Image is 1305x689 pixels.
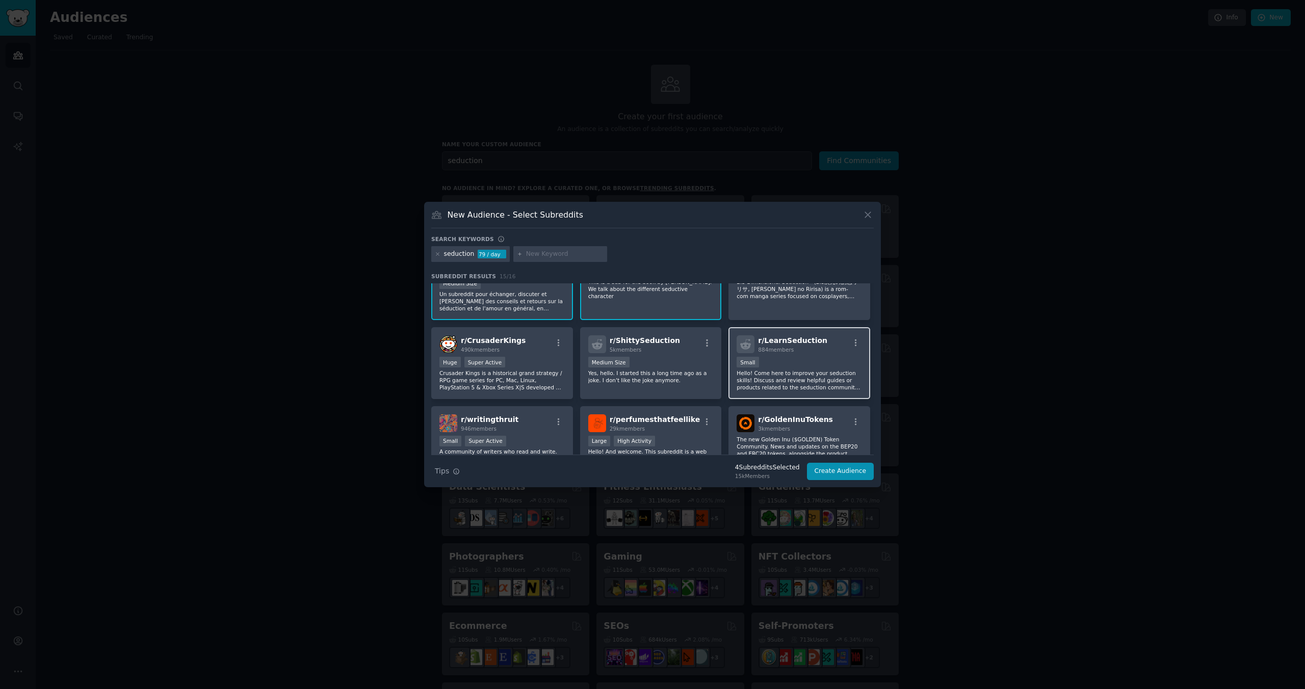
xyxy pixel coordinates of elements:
input: New Keyword [526,250,604,259]
p: The new Golden Inu ($GOLDEN) Token Community. News and updates on the BEP20 and ERC20 tokens, alo... [737,436,862,457]
span: 5k members [610,347,642,353]
div: 15k Members [735,472,800,480]
div: 79 / day [478,250,506,259]
div: Small [737,357,759,367]
div: High Activity [614,436,655,446]
p: Un subreddit pour échanger, discuter et [PERSON_NAME] des conseils et retours sur la séduction et... [439,290,565,312]
button: Create Audience [807,463,874,480]
p: Hello! And welcome. This subreddit is a web page established to share and discuss perfumes that m... [588,448,714,469]
span: r/ writingthruit [461,415,518,423]
div: seduction [444,250,475,259]
p: A community of writers who read and write. Work through your various experiences, ideas, and crea... [439,448,565,469]
span: r/ perfumesthatfeellike [610,415,700,423]
button: Tips [431,462,463,480]
div: Medium Size [439,278,481,289]
div: Medium Size [588,357,630,367]
div: Super Active [464,357,506,367]
span: 15 / 16 [500,273,516,279]
div: Small [439,436,461,446]
img: GoldenInuTokens [737,414,754,432]
img: perfumesthatfeellike [588,414,606,432]
div: Huge [439,357,461,367]
p: 2.5 Dimensional Seduction - (2.5次元の誘惑リリサ, [PERSON_NAME] no Ririsa) is a rom-com manga series focu... [737,278,862,300]
div: Large [588,436,611,446]
span: 3k members [758,426,790,432]
span: 490k members [461,347,500,353]
span: r/ ShittySeduction [610,336,680,344]
span: 946 members [461,426,497,432]
p: This is a sub for the book by [PERSON_NAME]. We talk about the different seductive character [588,278,714,300]
span: Tips [435,466,449,476]
span: r/ GoldenInuTokens [758,415,833,423]
img: writingthruit [439,414,457,432]
span: r/ CrusaderKings [461,336,526,344]
span: r/ LearnSeduction [758,336,827,344]
p: Hello! Come here to improve your seduction skills! Discuss and review helpful guides or products ... [737,369,862,391]
p: Crusader Kings is a historical grand strategy / RPG game series for PC, Mac, Linux, PlayStation 5... [439,369,565,391]
span: Subreddit Results [431,273,496,280]
div: 4 Subreddit s Selected [735,463,800,472]
span: 29k members [610,426,645,432]
span: 884 members [758,347,794,353]
div: Super Active [465,436,506,446]
p: Yes, hello. I started this a long time ago as a joke. I don't like the joke anymore. [588,369,714,384]
h3: New Audience - Select Subreddits [448,209,583,220]
h3: Search keywords [431,235,494,243]
img: CrusaderKings [439,335,457,353]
